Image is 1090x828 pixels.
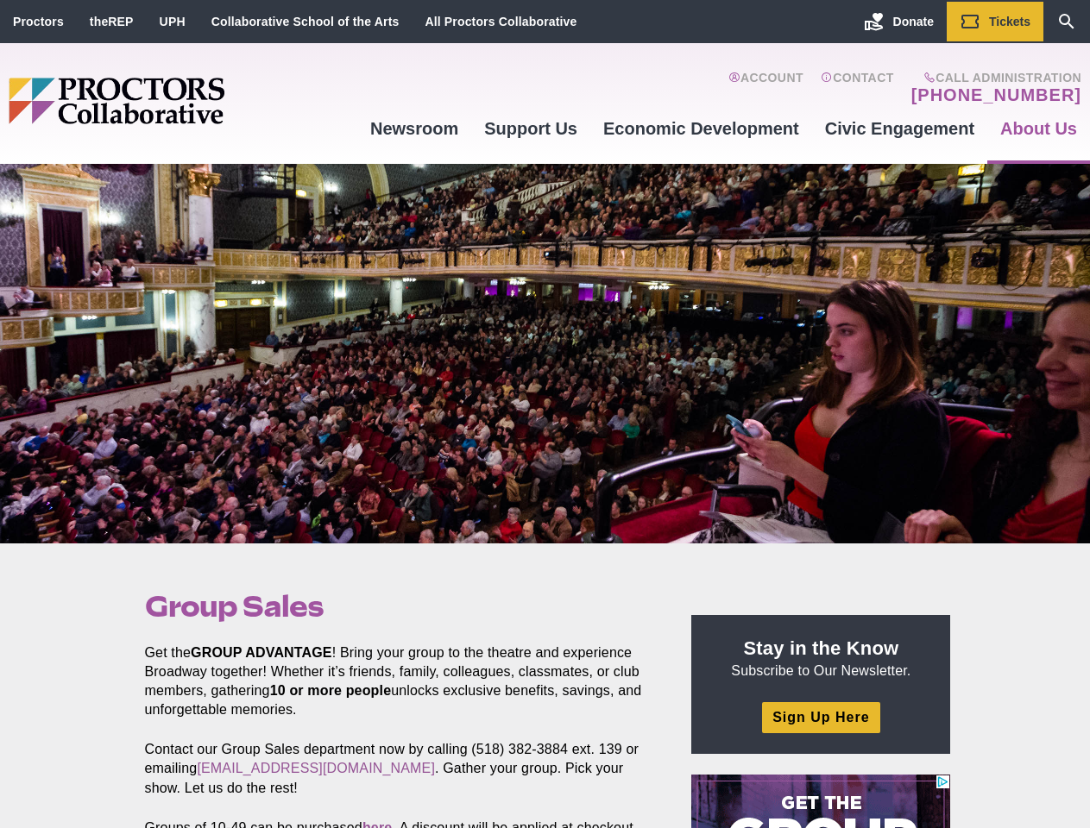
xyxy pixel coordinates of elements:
a: Civic Engagement [812,105,987,152]
strong: Stay in the Know [744,637,899,659]
a: Tickets [947,2,1043,41]
a: Collaborative School of the Arts [211,15,400,28]
a: Contact [821,71,894,105]
span: Tickets [989,15,1030,28]
p: Get the ! Bring your group to the theatre and experience Broadway together! Whether it’s friends,... [145,643,652,719]
span: Donate [893,15,934,28]
strong: 10 or more people [270,683,392,698]
a: Proctors [13,15,64,28]
a: Economic Development [590,105,812,152]
p: Contact our Group Sales department now by calling (518) 382-3884 ext. 139 or emailing . Gather yo... [145,740,652,797]
a: UPH [160,15,186,28]
p: Subscribe to Our Newsletter. [712,636,929,681]
strong: GROUP ADVANTAGE [191,645,332,660]
span: Call Administration [906,71,1081,85]
a: Newsroom [357,105,471,152]
a: Account [728,71,803,105]
a: Donate [851,2,947,41]
a: [EMAIL_ADDRESS][DOMAIN_NAME] [197,761,435,775]
a: Sign Up Here [762,702,879,732]
a: theREP [90,15,134,28]
img: Proctors logo [9,78,357,124]
a: [PHONE_NUMBER] [911,85,1081,105]
a: Search [1043,2,1090,41]
a: All Proctors Collaborative [425,15,577,28]
a: Support Us [471,105,590,152]
h1: Group Sales [145,590,652,623]
a: About Us [987,105,1090,152]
